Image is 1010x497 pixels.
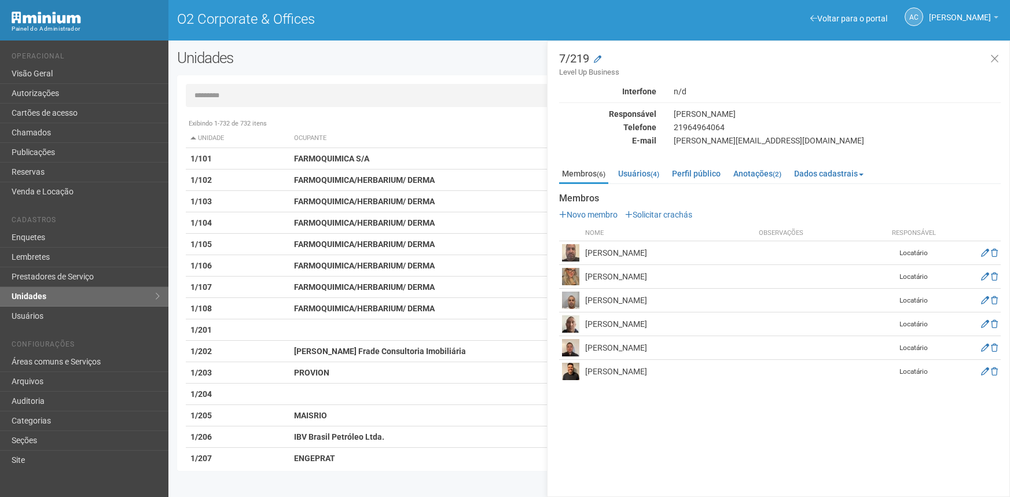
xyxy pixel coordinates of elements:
strong: 1/104 [190,218,212,227]
img: user.png [562,363,579,380]
a: Editar membro [981,367,989,376]
strong: [PERSON_NAME] Frade Consultoria Imobiliária [294,347,466,356]
strong: 1/107 [190,282,212,292]
strong: IBV Brasil Petróleo Ltda. [294,432,384,441]
a: Editar membro [981,272,989,281]
a: Novo membro [559,210,618,219]
img: user.png [562,339,579,356]
a: Excluir membro [991,343,998,352]
a: Excluir membro [991,272,998,281]
img: Minium [12,12,81,24]
strong: FARMOQUIMICA/HERBARIUM/ DERMA [294,240,435,249]
strong: FARMOQUIMICA/HERBARIUM/ DERMA [294,261,435,270]
div: Interfone [550,86,665,97]
a: Excluir membro [991,367,998,376]
img: user.png [562,244,579,262]
strong: FARMOQUIMICA/HERBARIUM/ DERMA [294,304,435,313]
th: Ocupante: activate to sort column ascending [289,129,646,148]
strong: FARMOQUIMICA S/A [294,154,369,163]
li: Cadastros [12,216,160,228]
a: Dados cadastrais [791,165,866,182]
div: Exibindo 1-732 de 732 itens [186,119,993,129]
div: 21964964064 [665,122,1009,132]
img: user.png [562,292,579,309]
td: Locatário [885,336,943,360]
a: Editar membro [981,343,989,352]
strong: FARMOQUIMICA/HERBARIUM/ DERMA [294,197,435,206]
strong: 1/105 [190,240,212,249]
h3: 7/219 [559,53,1001,78]
a: Anotações(2) [730,165,784,182]
a: Editar membro [981,319,989,329]
strong: PROVION [294,368,329,377]
strong: 1/202 [190,347,212,356]
h1: O2 Corporate & Offices [177,12,581,27]
li: Configurações [12,340,160,352]
div: E-mail [550,135,665,146]
strong: 1/206 [190,432,212,441]
td: [PERSON_NAME] [582,289,756,312]
small: (4) [651,170,659,178]
div: [PERSON_NAME] [665,109,1009,119]
strong: 1/207 [190,454,212,463]
span: Ana Carla de Carvalho Silva [929,2,991,22]
div: [PERSON_NAME][EMAIL_ADDRESS][DOMAIN_NAME] [665,135,1009,146]
h2: Unidades [177,49,510,67]
small: (2) [773,170,781,178]
div: Responsável [550,109,665,119]
strong: 1/204 [190,389,212,399]
td: Locatário [885,241,943,265]
strong: FARMOQUIMICA/HERBARIUM/ DERMA [294,218,435,227]
strong: ENGEPRAT [294,454,335,463]
a: Usuários(4) [615,165,662,182]
strong: 1/108 [190,304,212,313]
a: [PERSON_NAME] [929,14,998,24]
strong: Membros [559,193,1001,204]
td: Locatário [885,265,943,289]
td: Locatário [885,289,943,312]
th: Responsável [885,226,943,241]
small: (6) [597,170,605,178]
td: [PERSON_NAME] [582,241,756,265]
div: n/d [665,86,1009,97]
th: Nome [582,226,756,241]
a: Editar membro [981,296,989,305]
img: user.png [562,268,579,285]
strong: FARMOQUIMICA/HERBARIUM/ DERMA [294,175,435,185]
strong: 1/203 [190,368,212,377]
th: Unidade: activate to sort column descending [186,129,289,148]
td: [PERSON_NAME] [582,312,756,336]
strong: MAISRIO [294,411,327,420]
a: Editar membro [981,248,989,257]
td: [PERSON_NAME] [582,336,756,360]
strong: FARMOQUIMICA/HERBARIUM/ DERMA [294,282,435,292]
td: Locatário [885,360,943,384]
a: Voltar para o portal [810,14,887,23]
td: [PERSON_NAME] [582,360,756,384]
a: Modificar a unidade [594,54,601,65]
li: Operacional [12,52,160,64]
strong: 1/205 [190,411,212,420]
strong: 1/201 [190,325,212,334]
strong: 1/101 [190,154,212,163]
td: Locatário [885,312,943,336]
a: Excluir membro [991,319,998,329]
th: Observações [756,226,885,241]
a: Solicitar crachás [625,210,692,219]
img: user.png [562,315,579,333]
td: [PERSON_NAME] [582,265,756,289]
strong: 1/106 [190,261,212,270]
a: Excluir membro [991,296,998,305]
small: Level Up Business [559,67,1001,78]
div: Telefone [550,122,665,132]
strong: 1/103 [190,197,212,206]
div: Painel do Administrador [12,24,160,34]
a: Membros(6) [559,165,608,184]
a: Excluir membro [991,248,998,257]
a: Perfil público [669,165,723,182]
a: AC [905,8,923,26]
strong: 1/102 [190,175,212,185]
